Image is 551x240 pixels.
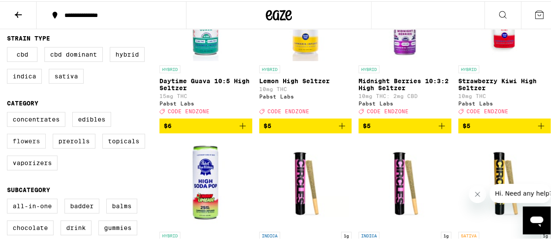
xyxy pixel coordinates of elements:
[341,230,352,238] p: 1g
[259,230,280,238] p: INDICA
[458,76,551,90] p: Strawberry Kiwi High Seltzer
[7,111,65,125] label: Concentrates
[259,92,352,98] div: Pabst Labs
[162,139,249,226] img: Pabst Labs - Cherry Limeade High Soda Pop Seltzer - 25mg
[458,230,479,238] p: SATIVA
[102,132,145,147] label: Topicals
[259,76,352,83] p: Lemon High Seltzer
[7,197,57,212] label: All-In-One
[44,46,103,61] label: CBD Dominant
[49,68,84,82] label: Sativa
[469,184,486,202] iframe: Close message
[466,107,508,113] span: CODE ENDZONE
[264,121,271,128] span: $5
[259,85,352,91] p: 10mg THC
[168,107,210,113] span: CODE ENDZONE
[7,46,37,61] label: CBD
[5,6,63,13] span: Hi. Need any help?
[463,121,470,128] span: $5
[458,64,479,72] p: HYBRID
[358,230,379,238] p: INDICA
[159,117,252,132] button: Add to bag
[110,46,145,61] label: Hybrid
[363,121,371,128] span: $5
[7,34,50,41] legend: Strain Type
[159,230,180,238] p: HYBRID
[7,185,50,192] legend: Subcategory
[490,183,551,202] iframe: Message from company
[523,205,551,233] iframe: Button to launch messaging window
[358,92,451,98] p: 10mg THC: 2mg CBD
[262,139,349,226] img: Circles Base Camp - Banana OG - 1g
[461,139,548,226] img: Circles Base Camp - Chocolope - 1g
[98,219,137,234] label: Gummies
[72,111,111,125] label: Edibles
[259,117,352,132] button: Add to bag
[159,76,252,90] p: Daytime Guava 10:5 High Seltzer
[159,64,180,72] p: HYBRID
[61,219,91,234] label: Drink
[367,107,409,113] span: CODE ENDZONE
[259,64,280,72] p: HYBRID
[7,68,42,82] label: Indica
[358,76,451,90] p: Midnight Berries 10:3:2 High Seltzer
[358,64,379,72] p: HYBRID
[458,117,551,132] button: Add to bag
[361,139,448,226] img: Circles Base Camp - Kosher Kush - 1g
[53,132,95,147] label: Prerolls
[7,98,38,105] legend: Category
[358,117,451,132] button: Add to bag
[159,99,252,105] div: Pabst Labs
[7,219,54,234] label: Chocolate
[106,197,137,212] label: Balms
[267,107,309,113] span: CODE ENDZONE
[540,230,551,238] p: 1g
[159,92,252,98] p: 15mg THC
[441,230,451,238] p: 1g
[164,121,172,128] span: $6
[7,154,57,169] label: Vaporizers
[458,99,551,105] div: Pabst Labs
[458,92,551,98] p: 10mg THC
[7,132,46,147] label: Flowers
[358,99,451,105] div: Pabst Labs
[64,197,99,212] label: Badder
